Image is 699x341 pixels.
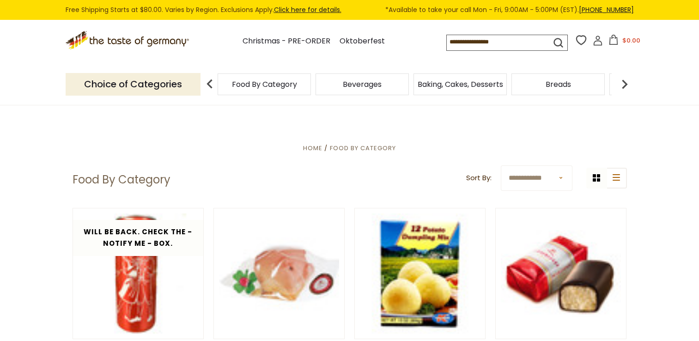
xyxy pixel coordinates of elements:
a: Click here for details. [274,5,341,14]
img: next arrow [615,75,634,93]
a: Christmas - PRE-ORDER [243,35,330,48]
a: Oktoberfest [340,35,385,48]
a: Baking, Cakes, Desserts [418,81,503,88]
img: Niederegger "Classics Petit" Dark Chocolate Covered Marzipan Loaf, 15g [496,225,626,323]
span: *Available to take your call Mon - Fri, 9:00AM - 5:00PM (EST). [385,5,634,15]
a: [PHONE_NUMBER] [579,5,634,14]
a: Breads [546,81,571,88]
a: Food By Category [232,81,297,88]
img: Almdudler Austrian Soft Drink with Alpine Herbs 11.2 fl oz [73,208,204,339]
div: Free Shipping Starts at $80.00. Varies by Region. Exclusions Apply. [66,5,634,15]
a: Food By Category [330,144,396,152]
h1: Food By Category [73,173,170,187]
img: previous arrow [201,75,219,93]
button: $0.00 [605,35,644,49]
span: $0.00 [622,36,640,45]
img: Niederegger Pure Marzipan Good Luck Pigs, .44 oz [214,208,345,339]
img: Dr. Knoll German Potato Dumplings Mix "Half and Half" in Box, 12 pc. 10 oz. [355,208,486,339]
p: Choice of Categories [66,73,201,96]
label: Sort By: [466,172,492,184]
a: Home [303,144,322,152]
a: Beverages [343,81,382,88]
